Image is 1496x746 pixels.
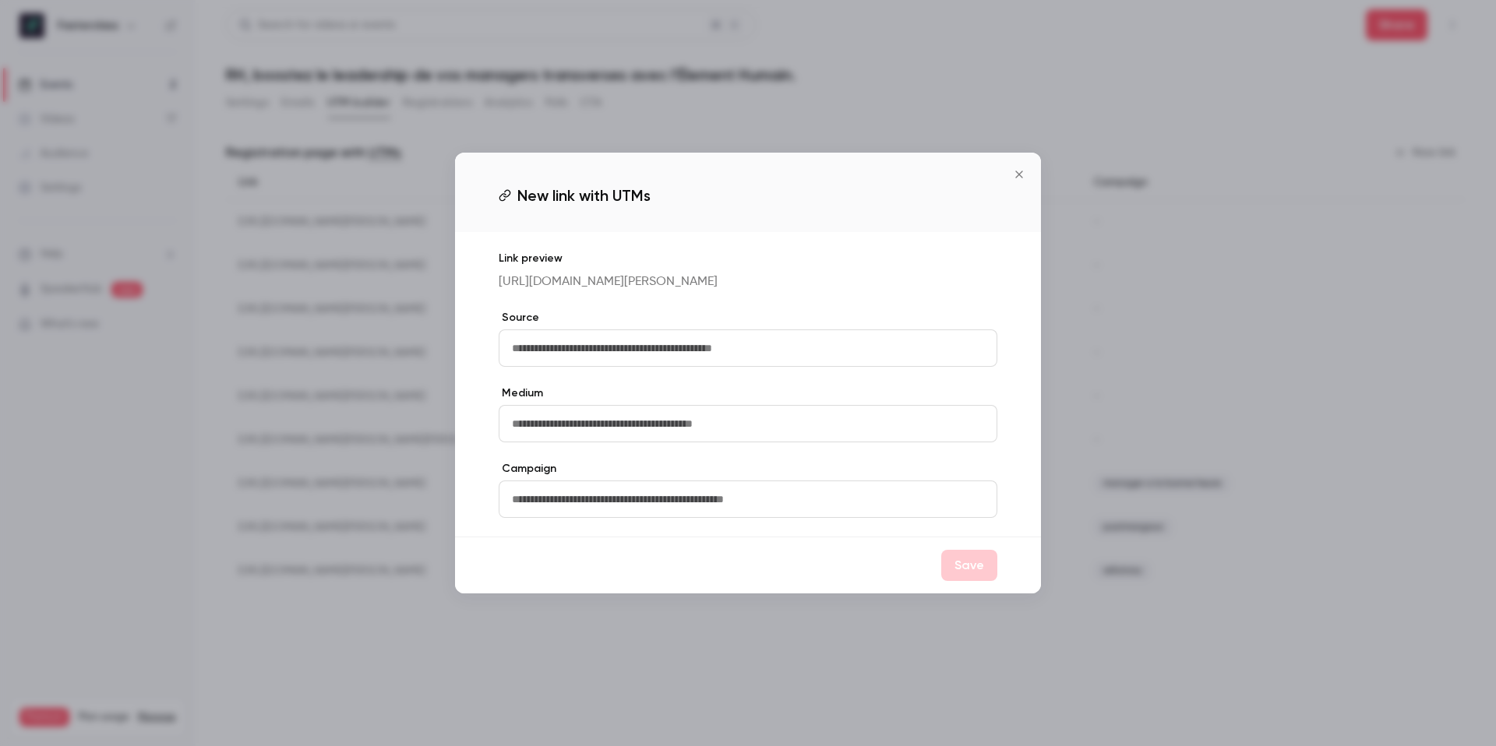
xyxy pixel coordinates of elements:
p: Link preview [499,251,997,266]
label: Source [499,310,997,325]
button: Close [1004,159,1035,190]
label: Medium [499,385,997,401]
p: [URL][DOMAIN_NAME][PERSON_NAME] [499,273,997,291]
span: New link with UTMs [517,184,651,207]
label: Campaign [499,461,997,477]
